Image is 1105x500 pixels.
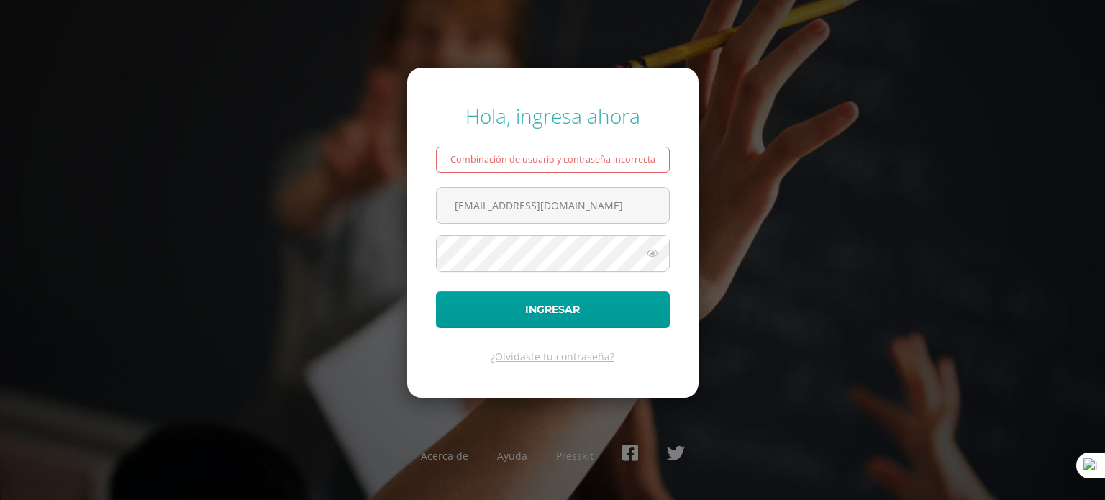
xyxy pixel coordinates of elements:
[497,449,527,463] a: Ayuda
[491,350,614,363] a: ¿Olvidaste tu contraseña?
[436,147,670,173] div: Combinación de usuario y contraseña incorrecta
[421,449,468,463] a: Acerca de
[556,449,594,463] a: Presskit
[436,102,670,129] div: Hola, ingresa ahora
[437,188,669,223] input: Correo electrónico o usuario
[436,291,670,328] button: Ingresar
